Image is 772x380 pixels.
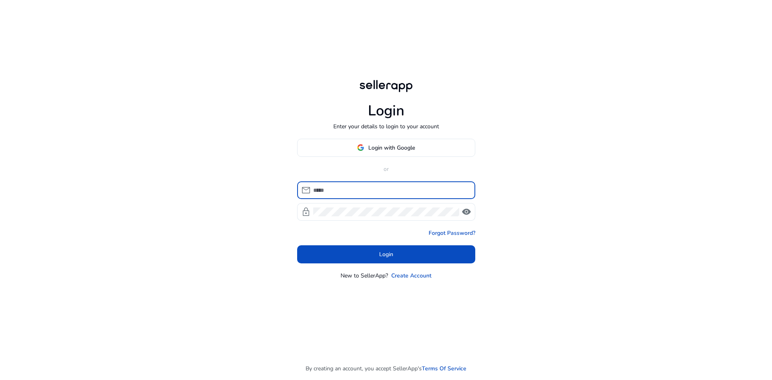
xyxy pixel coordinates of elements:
button: Login [297,245,475,263]
img: google-logo.svg [357,144,364,151]
h1: Login [368,102,404,119]
span: lock [301,207,311,217]
a: Forgot Password? [429,229,475,237]
button: Login with Google [297,139,475,157]
a: Create Account [391,271,431,280]
p: or [297,165,475,173]
span: mail [301,185,311,195]
span: Login [379,250,393,259]
p: New to SellerApp? [341,271,388,280]
a: Terms Of Service [422,364,466,373]
span: visibility [462,207,471,217]
p: Enter your details to login to your account [333,122,439,131]
span: Login with Google [368,144,415,152]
